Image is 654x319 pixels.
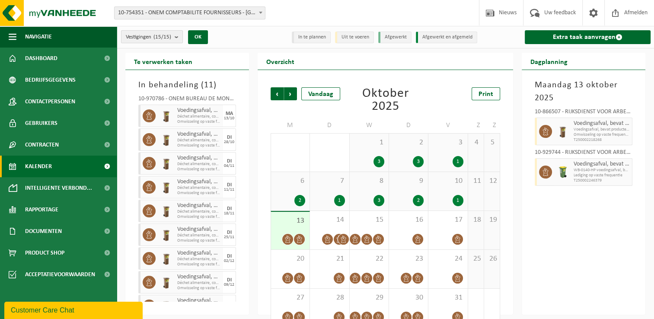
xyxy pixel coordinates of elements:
[121,30,183,43] button: Vestigingen(15/15)
[177,107,221,114] span: Voedingsafval, bevat producten van dierlijke oorsprong, onverpakt, categorie 3
[160,228,173,241] img: WB-0140-HPE-BN-01
[227,182,232,188] div: DI
[25,264,95,285] span: Acceptatievoorwaarden
[373,195,384,206] div: 3
[413,195,424,206] div: 2
[224,235,234,239] div: 25/11
[453,195,463,206] div: 1
[177,119,221,124] span: Omwisseling op vaste frequentie (incl. verwerking)
[428,118,468,133] td: V
[472,254,479,264] span: 25
[271,87,284,100] span: Vorige
[574,132,630,137] span: Omwisseling op vaste frequentie (incl. verwerking)
[488,254,495,264] span: 26
[393,138,424,147] span: 2
[433,293,463,303] span: 31
[177,114,221,119] span: Déchet alimentaire, contenant des produits d'origine animale
[177,250,221,257] span: Voedingsafval, bevat producten van dierlijke oorsprong, onverpakt, categorie 3
[153,34,171,40] count: (15/15)
[160,204,173,217] img: WB-0140-HPE-BN-01
[25,242,64,264] span: Product Shop
[227,135,232,140] div: DI
[160,133,173,146] img: WB-0140-HPE-BN-01
[177,274,221,281] span: Voedingsafval, bevat producten van dierlijke oorsprong, onverpakt, categorie 3
[177,202,221,209] span: Voedingsafval, bevat producten van dierlijke oorsprong, onverpakt, categorie 3
[314,215,345,225] span: 14
[393,176,424,186] span: 9
[433,215,463,225] span: 17
[535,79,632,105] h3: Maandag 13 oktober 2025
[314,254,345,264] span: 21
[177,297,221,304] span: Voedingsafval, bevat producten van dierlijke oorsprong, onverpakt, categorie 3
[226,111,233,116] div: MA
[350,118,389,133] td: W
[556,125,569,138] img: WB-0140-HPE-BN-01
[354,215,384,225] span: 15
[177,179,221,185] span: Voedingsafval, bevat producten van dierlijke oorsprong, onverpakt, categorie 3
[177,138,221,143] span: Déchet alimentaire, contenant des produits d'origine animale
[25,26,52,48] span: Navigatie
[25,220,62,242] span: Documenten
[177,233,221,238] span: Déchet alimentaire, contenant des produits d'origine animale
[25,69,76,91] span: Bedrijfsgegevens
[160,157,173,170] img: WB-0140-HPE-BN-01
[468,118,484,133] td: Z
[224,116,234,121] div: 13/10
[354,254,384,264] span: 22
[433,138,463,147] span: 3
[354,176,384,186] span: 8
[373,156,384,167] div: 3
[574,127,630,132] span: Voedingsafval, bevat producten van dierlijke oorsprong, onve
[472,176,479,186] span: 11
[416,32,477,43] li: Afgewerkt en afgemeld
[574,161,630,168] span: Voedingsafval, bevat producten van dierlijke oorsprong, onverpakt, categorie 3
[275,293,305,303] span: 27
[160,109,173,122] img: WB-0140-HPE-BN-01
[472,138,479,147] span: 4
[350,87,421,113] div: Oktober 2025
[25,112,57,134] span: Gebruikers
[25,134,59,156] span: Contracten
[25,48,57,69] span: Dashboard
[535,150,632,158] div: 10-929744 - RIJKSDIENST VOOR ARBEIDSVOORZIENING/[GEOGRAPHIC_DATA] - [GEOGRAPHIC_DATA]
[224,188,234,192] div: 11/11
[224,211,234,216] div: 18/11
[292,32,331,43] li: In te plannen
[160,252,173,265] img: WB-0140-HPE-BN-01
[535,109,632,118] div: 10-866507 - RIJKSDIENST VOOR ARBEID/[GEOGRAPHIC_DATA] - [GEOGRAPHIC_DATA]
[138,96,236,105] div: 10-970786 - ONEM BUREAU DE MONS - [GEOGRAPHIC_DATA]
[556,166,569,179] img: WB-0140-HPE-GN-50
[522,53,576,70] h2: Dagplanning
[227,254,232,259] div: DI
[488,215,495,225] span: 19
[224,283,234,287] div: 09/12
[126,31,171,44] span: Vestigingen
[227,206,232,211] div: DI
[433,176,463,186] span: 10
[177,257,221,262] span: Déchet alimentaire, contenant des produits d'origine animale
[25,177,92,199] span: Intelligente verbond...
[125,53,201,70] h2: Te verwerken taken
[25,199,58,220] span: Rapportage
[227,159,232,164] div: DI
[115,7,265,19] span: 10-754351 - ONEM COMPTABILITE FOURNISSEURS - BRUXELLES
[25,156,52,177] span: Kalender
[479,91,493,98] span: Print
[177,214,221,220] span: Omwisseling op vaste frequentie (incl. verwerking)
[177,226,221,233] span: Voedingsafval, bevat producten van dierlijke oorsprong, onverpakt, categorie 3
[574,137,630,143] span: T250002218268
[294,195,305,206] div: 2
[224,140,234,144] div: 28/10
[177,238,221,243] span: Omwisseling op vaste frequentie (incl. verwerking)
[484,118,500,133] td: Z
[275,176,305,186] span: 6
[301,87,340,100] div: Vandaag
[271,118,310,133] td: M
[188,30,208,44] button: OK
[4,300,144,319] iframe: chat widget
[177,209,221,214] span: Déchet alimentaire, contenant des produits d'origine animale
[433,254,463,264] span: 24
[227,301,232,306] div: DI
[227,230,232,235] div: DI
